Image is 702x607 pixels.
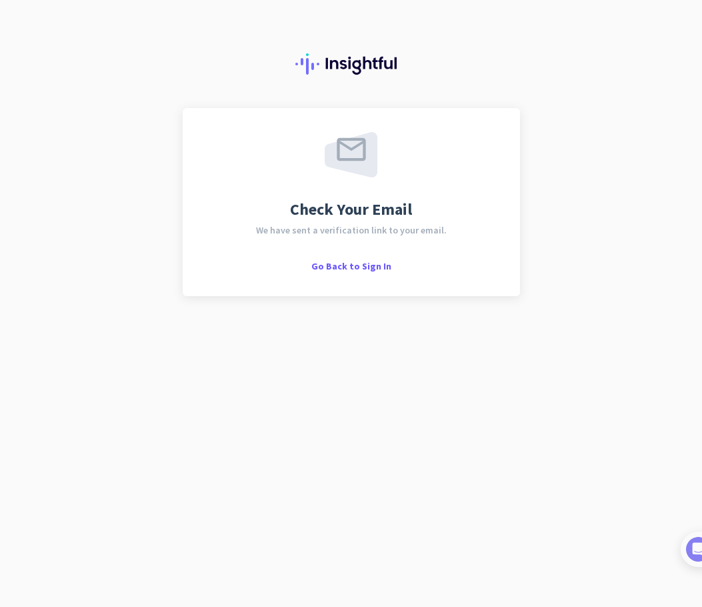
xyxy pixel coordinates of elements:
span: We have sent a verification link to your email. [256,225,447,235]
img: Insightful [295,53,407,75]
span: Go Back to Sign In [311,260,391,272]
img: email-sent [325,132,377,177]
span: Check Your Email [290,201,412,217]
